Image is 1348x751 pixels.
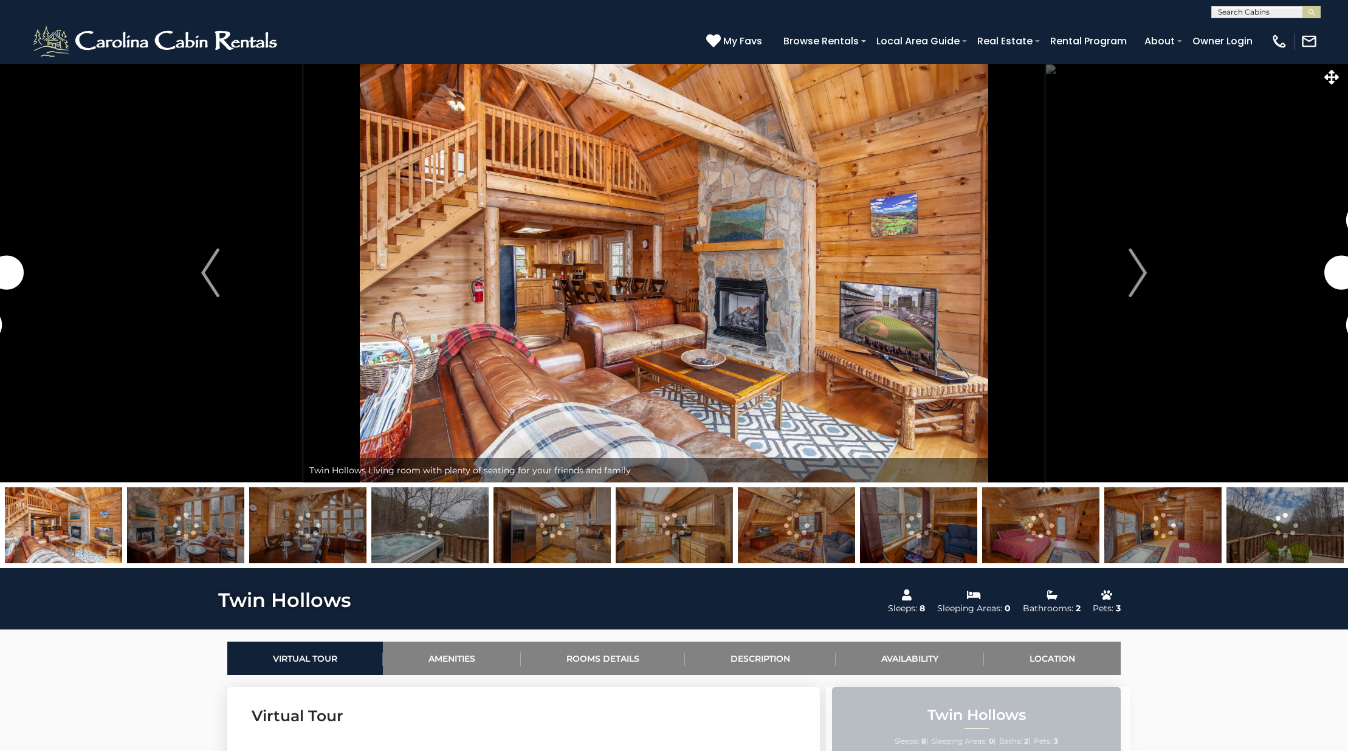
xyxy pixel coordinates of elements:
img: 163265943 [127,487,244,563]
a: Description [685,642,836,675]
img: 163265945 [616,487,733,563]
img: 163265941 [493,487,611,563]
img: 163265948 [1226,487,1344,563]
button: Next [1045,63,1231,482]
a: About [1138,30,1181,52]
img: 163265940 [5,487,122,563]
a: Owner Login [1186,30,1259,52]
a: Amenities [383,642,521,675]
img: White-1-2.png [30,23,283,60]
a: Rental Program [1044,30,1133,52]
img: 163265947 [1104,487,1222,563]
img: 163265946 [860,487,977,563]
a: Location [984,642,1121,675]
img: arrow [201,249,219,297]
a: Virtual Tour [227,642,383,675]
a: Availability [836,642,984,675]
a: Real Estate [971,30,1039,52]
img: phone-regular-white.png [1271,33,1288,50]
button: Previous [117,63,303,482]
a: Local Area Guide [870,30,966,52]
img: 163265936 [249,487,366,563]
img: 163265944 [371,487,489,563]
span: My Favs [723,33,762,49]
img: arrow [1129,249,1147,297]
img: mail-regular-white.png [1301,33,1318,50]
a: Browse Rentals [777,30,865,52]
div: Twin Hollows Living room with plenty of seating for your friends and family [303,458,1045,482]
h3: Virtual Tour [252,705,796,727]
a: Rooms Details [521,642,685,675]
img: 163265958 [738,487,855,563]
a: My Favs [706,33,765,49]
img: 163265938 [982,487,1099,563]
